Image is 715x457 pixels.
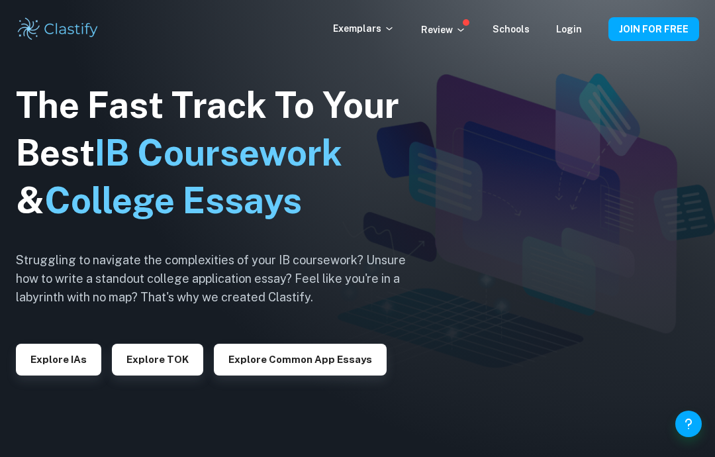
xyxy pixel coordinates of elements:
a: Explore IAs [16,352,101,365]
a: Schools [493,24,530,34]
p: Review [421,23,466,37]
span: College Essays [44,179,302,221]
span: IB Coursework [95,132,342,174]
h6: Struggling to navigate the complexities of your IB coursework? Unsure how to write a standout col... [16,251,426,307]
button: Explore Common App essays [214,344,387,376]
a: Login [556,24,582,34]
button: Help and Feedback [675,411,702,437]
p: Exemplars [333,21,395,36]
button: Explore TOK [112,344,203,376]
h1: The Fast Track To Your Best & [16,81,426,225]
button: JOIN FOR FREE [608,17,699,41]
a: Explore TOK [112,352,203,365]
a: Explore Common App essays [214,352,387,365]
img: Clastify logo [16,16,100,42]
button: Explore IAs [16,344,101,376]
